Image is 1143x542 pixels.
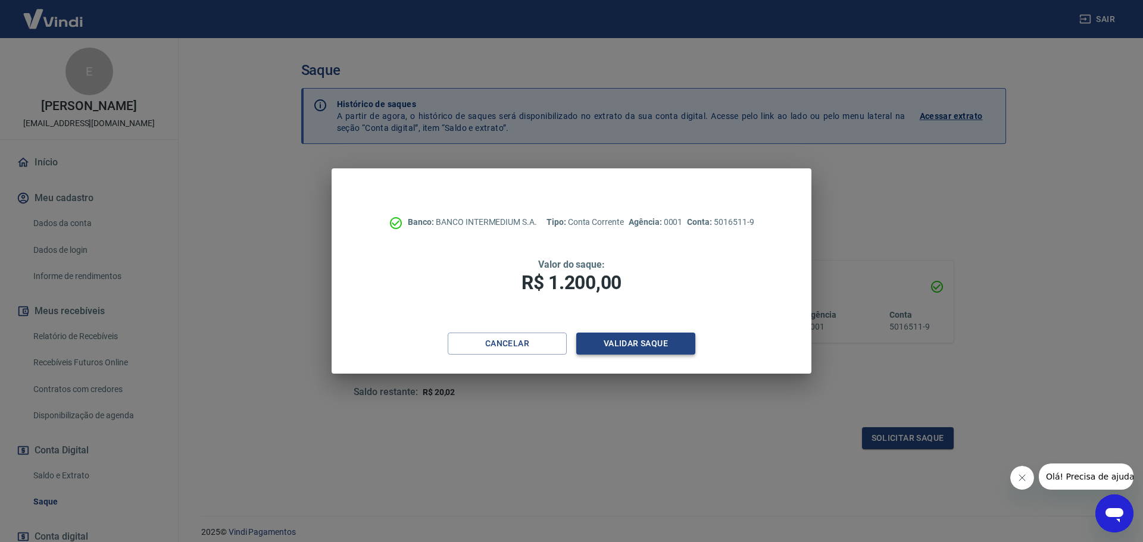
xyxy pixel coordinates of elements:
[629,216,682,228] p: 0001
[408,216,537,228] p: BANCO INTERMEDIUM S.A.
[1039,463,1133,490] iframe: Mensagem da empresa
[687,216,754,228] p: 5016511-9
[1095,494,1133,532] iframe: Botão para abrir a janela de mensagens
[521,271,622,294] span: R$ 1.200,00
[687,217,714,227] span: Conta:
[1010,466,1034,490] iframe: Fechar mensagem
[576,333,695,355] button: Validar saque
[546,217,568,227] span: Tipo:
[538,259,605,270] span: Valor do saque:
[546,216,624,228] p: Conta Corrente
[448,333,567,355] button: Cancelar
[408,217,436,227] span: Banco:
[629,217,664,227] span: Agência:
[7,8,100,18] span: Olá! Precisa de ajuda?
